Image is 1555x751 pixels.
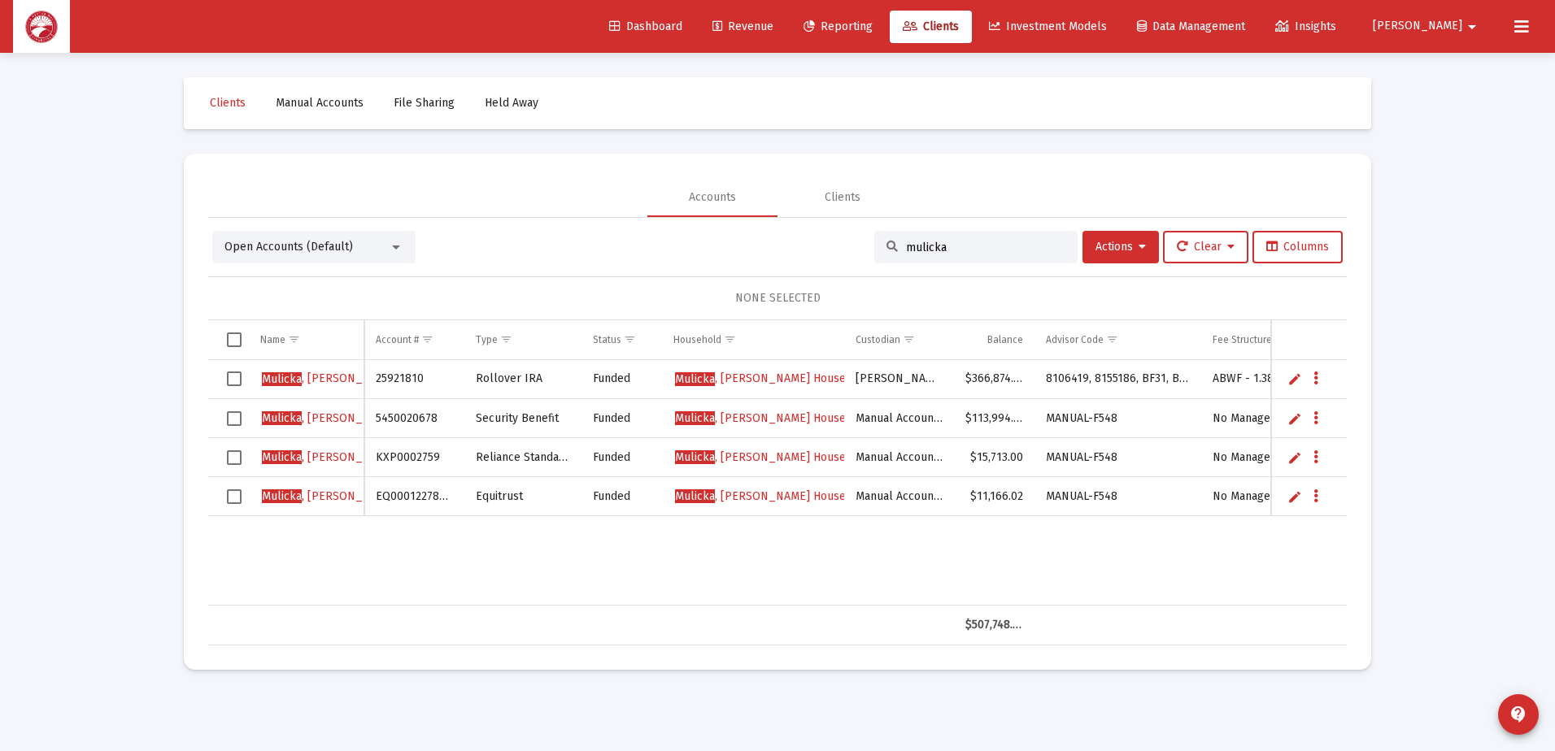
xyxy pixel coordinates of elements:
[976,11,1120,43] a: Investment Models
[227,411,242,426] div: Select row
[1201,438,1329,477] td: No Management Fee
[673,367,871,391] a: Mulicka, [PERSON_NAME] Household
[364,399,465,438] td: 5450020678
[421,333,433,345] span: Show filter options for column 'Account #'
[464,360,581,399] td: Rollover IRA
[689,189,736,206] div: Accounts
[1082,231,1159,263] button: Actions
[288,333,300,345] span: Show filter options for column 'Name'
[954,399,1034,438] td: $113,994.63
[1034,438,1202,477] td: MANUAL-F548
[1034,477,1202,516] td: MANUAL-F548
[844,399,954,438] td: Manual Accounts
[856,333,900,346] div: Custodian
[276,96,364,110] span: Manual Accounts
[1034,320,1202,359] td: Column Advisor Code
[1266,240,1329,254] span: Columns
[844,438,954,477] td: Manual Accounts
[593,410,651,427] div: Funded
[1034,399,1202,438] td: MANUAL-F548
[987,333,1023,346] div: Balance
[1213,333,1283,346] div: Fee Structure(s)
[224,240,353,254] span: Open Accounts (Default)
[593,449,651,466] div: Funded
[593,488,651,505] div: Funded
[673,333,721,346] div: Household
[903,20,959,33] span: Clients
[227,371,242,386] div: Select row
[227,489,242,504] div: Select row
[197,87,259,119] a: Clients
[262,450,397,464] span: , [PERSON_NAME]
[675,450,715,464] span: Mulicka
[476,333,498,346] div: Type
[500,333,512,345] span: Show filter options for column 'Type'
[381,87,468,119] a: File Sharing
[1034,360,1202,399] td: 8106419, 8155186, BF31, BGFE
[364,320,465,359] td: Column Account #
[472,87,551,119] a: Held Away
[25,11,58,43] img: Dashboard
[791,11,886,43] a: Reporting
[260,406,399,431] a: Mulicka, [PERSON_NAME]
[263,87,377,119] a: Manual Accounts
[581,320,662,359] td: Column Status
[675,372,715,386] span: Mulicka
[262,489,302,503] span: Mulicka
[825,189,860,206] div: Clients
[954,477,1034,516] td: $11,166.02
[260,445,399,470] a: Mulicka, [PERSON_NAME]
[260,484,399,509] a: Mulicka, [PERSON_NAME]
[1287,489,1302,504] a: Edit
[1287,450,1302,465] a: Edit
[262,371,397,385] span: , [PERSON_NAME]
[890,11,972,43] a: Clients
[262,450,302,464] span: Mulicka
[208,320,1347,645] div: Data grid
[673,406,871,431] a: Mulicka, [PERSON_NAME] Household
[906,241,1065,254] input: Search
[464,320,581,359] td: Column Type
[1373,20,1462,33] span: [PERSON_NAME]
[262,411,397,425] span: , [PERSON_NAME]
[485,96,538,110] span: Held Away
[376,333,419,346] div: Account #
[844,320,954,359] td: Column Custodian
[675,489,869,503] span: , [PERSON_NAME] Household
[210,96,246,110] span: Clients
[1462,11,1482,43] mat-icon: arrow_drop_down
[1275,20,1336,33] span: Insights
[673,484,871,509] a: Mulicka, [PERSON_NAME] Household
[596,11,695,43] a: Dashboard
[1137,20,1245,33] span: Data Management
[954,320,1034,359] td: Column Balance
[260,367,399,391] a: Mulicka, [PERSON_NAME]
[262,489,397,503] span: , [PERSON_NAME]
[954,360,1034,399] td: $366,874.87
[364,438,465,477] td: KXP0002759
[844,477,954,516] td: Manual Accounts
[364,360,465,399] td: 25921810
[699,11,786,43] a: Revenue
[675,411,869,425] span: , [PERSON_NAME] Household
[1252,231,1343,263] button: Columns
[464,477,581,516] td: Equitrust
[1095,240,1146,254] span: Actions
[1201,320,1329,359] td: Column Fee Structure(s)
[394,96,455,110] span: File Sharing
[1262,11,1349,43] a: Insights
[260,333,285,346] div: Name
[965,617,1022,633] div: $507,748.52
[675,489,715,503] span: Mulicka
[1177,240,1235,254] span: Clear
[1124,11,1258,43] a: Data Management
[673,445,871,470] a: Mulicka, [PERSON_NAME] Household
[1509,705,1528,724] mat-icon: contact_support
[464,399,581,438] td: Security Benefit
[675,450,869,464] span: , [PERSON_NAME] Household
[675,371,869,385] span: , [PERSON_NAME] Household
[593,333,621,346] div: Status
[1287,371,1302,386] a: Edit
[903,333,915,345] span: Show filter options for column 'Custodian'
[1046,333,1104,346] div: Advisor Code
